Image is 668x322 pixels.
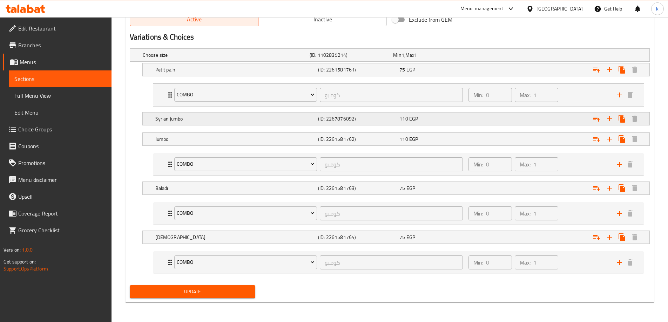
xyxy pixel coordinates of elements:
span: 1 [402,50,404,60]
button: Add new choice [603,112,616,125]
h5: (ID: 2261581763) [318,185,397,192]
span: Update [135,287,250,296]
li: Expand [147,199,650,228]
span: Inactive [261,14,384,25]
span: Version: [4,245,21,254]
button: add [614,159,625,170]
h5: (ID: 2261581761) [318,66,397,73]
a: Coupons [3,138,112,155]
p: Max: [520,209,531,218]
span: Combo [177,90,315,99]
a: Grocery Checklist [3,222,112,239]
h5: Jumbo [155,136,315,143]
div: Expand [143,182,649,194]
h5: Choose size [143,52,307,59]
a: Branches [3,37,112,54]
span: EGP [409,114,418,123]
div: , [393,52,474,59]
button: Delete Baladi [628,182,641,194]
button: Add new choice [603,133,616,145]
h5: Petit pain [155,66,315,73]
li: Expand [147,150,650,179]
span: 110 [399,135,408,144]
span: Get support on: [4,257,36,266]
h5: (ID: 2267876092) [318,115,397,122]
a: Edit Restaurant [3,20,112,37]
span: Combo [177,258,315,267]
p: Max: [520,160,531,169]
button: delete [625,208,635,219]
span: Min [393,50,401,60]
button: delete [625,159,635,170]
span: Sections [14,75,106,83]
span: Menus [20,58,106,66]
a: Support.OpsPlatform [4,264,48,273]
li: Expand [147,81,650,109]
button: Clone new choice [616,63,628,76]
span: 75 [399,65,405,74]
button: Update [130,285,256,298]
span: Branches [18,41,106,49]
h5: (ID: 2261581762) [318,136,397,143]
a: Menus [3,54,112,70]
p: Min: [473,209,483,218]
div: Expand [153,202,644,225]
button: Add choice group [591,231,603,244]
span: EGP [406,184,415,193]
span: Active [133,14,256,25]
span: Coverage Report [18,209,106,218]
span: 1 [414,50,417,60]
span: EGP [409,135,418,144]
span: 75 [399,184,405,193]
p: Min: [473,258,483,267]
button: Add new choice [603,63,616,76]
span: Edit Menu [14,108,106,117]
span: Choice Groups [18,125,106,133]
button: Add choice group [591,182,603,194]
button: Inactive [258,12,387,26]
button: Delete Syrian [628,231,641,244]
button: Delete Syrian jumbo [628,112,641,125]
div: Expand [143,231,649,244]
button: delete [625,257,635,268]
span: k [656,5,659,13]
button: Active [130,12,258,26]
div: [GEOGRAPHIC_DATA] [537,5,583,13]
p: Max: [520,258,531,267]
span: Combo [177,160,315,169]
p: Min: [473,91,483,99]
span: Promotions [18,159,106,167]
a: Upsell [3,188,112,205]
h5: (ID: 2261581764) [318,234,397,241]
button: add [614,208,625,219]
button: Combo [174,157,317,171]
div: Expand [143,133,649,145]
button: Add choice group [591,133,603,145]
h5: (ID: 1102835214) [310,52,390,59]
div: Expand [153,84,644,106]
li: Expand [147,248,650,277]
a: Menu disclaimer [3,171,112,188]
div: Expand [153,251,644,274]
span: Upsell [18,192,106,201]
span: Grocery Checklist [18,226,106,234]
button: Add new choice [603,182,616,194]
span: Edit Restaurant [18,24,106,33]
div: Expand [143,63,649,76]
a: Sections [9,70,112,87]
button: Clone new choice [616,112,628,125]
a: Edit Menu [9,104,112,121]
span: EGP [406,233,415,242]
div: Expand [143,112,649,125]
a: Promotions [3,155,112,171]
button: Add choice group [591,112,603,125]
h5: Syrian jumbo [155,115,315,122]
button: Combo [174,206,317,220]
span: 1.0.0 [22,245,33,254]
button: add [614,257,625,268]
button: Clone new choice [616,231,628,244]
p: Min: [473,160,483,169]
span: Exclude from GEM [409,15,452,24]
button: Combo [174,88,317,102]
a: Coverage Report [3,205,112,222]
